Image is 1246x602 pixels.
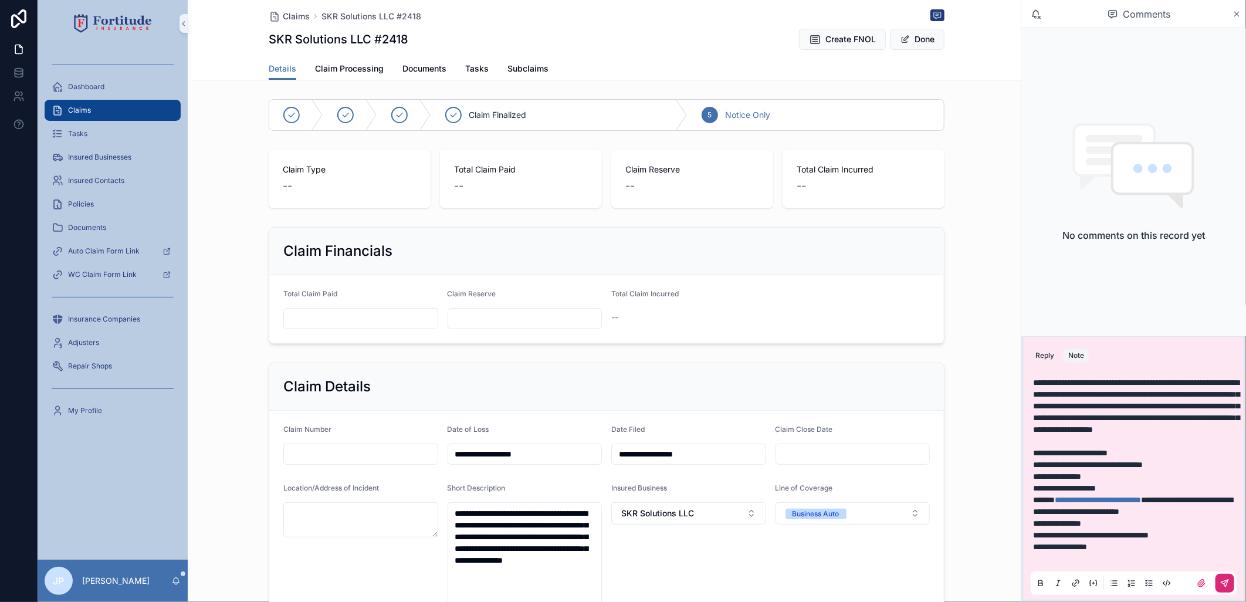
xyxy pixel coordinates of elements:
a: Dashboard [45,76,181,97]
span: Tasks [465,63,489,75]
span: Adjusters [68,338,99,347]
div: scrollable content [38,47,188,437]
button: Create FNOL [799,29,886,50]
button: Reply [1031,349,1059,363]
span: Date of Loss [448,425,489,434]
span: Short Description [448,483,506,492]
h1: SKR Solutions LLC #2418 [269,31,408,48]
span: Line of Coverage [776,483,833,492]
span: Insurance Companies [68,314,140,324]
span: -- [283,178,292,194]
button: Done [891,29,944,50]
span: Notice Only [725,109,770,121]
button: Select Button [776,502,930,525]
span: Documents [68,223,106,232]
a: Tasks [45,123,181,144]
a: My Profile [45,400,181,421]
span: Claims [68,106,91,115]
span: Claim Close Date [776,425,833,434]
a: Tasks [465,58,489,82]
a: WC Claim Form Link [45,264,181,285]
span: Claim Number [283,425,331,434]
span: Total Claim Incurred [797,164,930,175]
span: Total Claim Paid [283,289,337,298]
a: Repair Shops [45,356,181,377]
span: Comments [1123,7,1170,21]
span: Tasks [68,129,87,138]
a: SKR Solutions LLC #2418 [321,11,421,22]
h2: No comments on this record yet [1062,228,1205,242]
span: SKR Solutions LLC [621,508,694,519]
a: Insurance Companies [45,309,181,330]
span: Dashboard [68,82,104,92]
span: Claim Reserve [625,164,759,175]
span: JP [53,574,65,588]
span: Subclaims [507,63,548,75]
span: -- [797,178,806,194]
a: Claims [269,11,310,22]
span: -- [625,178,635,194]
span: Create FNOL [825,33,876,45]
span: Total Claim Paid [454,164,588,175]
span: Documents [402,63,446,75]
a: Policies [45,194,181,215]
a: Subclaims [507,58,548,82]
span: -- [611,312,618,323]
span: Claim Processing [315,63,384,75]
a: Auto Claim Form Link [45,241,181,262]
span: Insured Contacts [68,176,124,185]
span: Location/Address of Incident [283,483,379,492]
span: Claim Type [283,164,417,175]
button: Select Button [611,502,766,525]
h2: Claim Details [283,377,371,396]
span: Policies [68,199,94,209]
a: Insured Contacts [45,170,181,191]
span: My Profile [68,406,102,415]
span: WC Claim Form Link [68,270,137,279]
div: Business Auto [793,509,839,519]
span: Details [269,63,296,75]
button: Note [1064,349,1089,363]
span: -- [454,178,463,194]
a: Adjusters [45,332,181,353]
a: Documents [45,217,181,238]
span: 5 [708,110,712,120]
span: Insured Businesses [68,153,131,162]
a: Documents [402,58,446,82]
a: Claims [45,100,181,121]
img: App logo [74,14,152,33]
span: Repair Shops [68,361,112,371]
span: Date Filed [611,425,645,434]
a: Details [269,58,296,80]
a: Claim Processing [315,58,384,82]
span: Claims [283,11,310,22]
span: Insured Business [611,483,667,492]
p: [PERSON_NAME] [82,575,150,587]
span: Total Claim Incurred [611,289,679,298]
h2: Claim Financials [283,242,392,261]
span: Auto Claim Form Link [68,246,140,256]
span: Claim Reserve [448,289,496,298]
a: Insured Businesses [45,147,181,168]
div: Note [1068,351,1084,360]
span: Claim Finalized [469,109,526,121]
